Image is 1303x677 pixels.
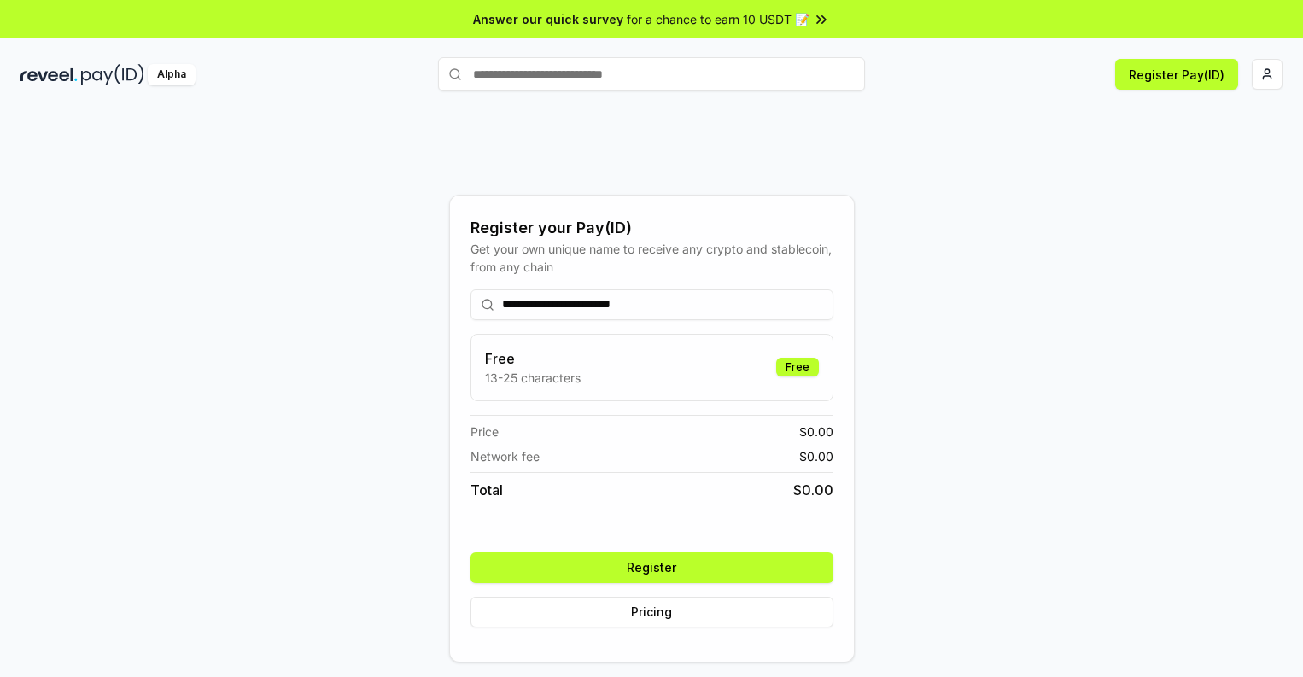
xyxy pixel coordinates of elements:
[799,423,833,441] span: $ 0.00
[1115,59,1238,90] button: Register Pay(ID)
[470,447,540,465] span: Network fee
[485,369,581,387] p: 13-25 characters
[470,216,833,240] div: Register your Pay(ID)
[81,64,144,85] img: pay_id
[470,423,499,441] span: Price
[473,10,623,28] span: Answer our quick survey
[776,358,819,376] div: Free
[799,447,833,465] span: $ 0.00
[793,480,833,500] span: $ 0.00
[20,64,78,85] img: reveel_dark
[470,240,833,276] div: Get your own unique name to receive any crypto and stablecoin, from any chain
[485,348,581,369] h3: Free
[470,597,833,627] button: Pricing
[470,480,503,500] span: Total
[470,552,833,583] button: Register
[627,10,809,28] span: for a chance to earn 10 USDT 📝
[148,64,196,85] div: Alpha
